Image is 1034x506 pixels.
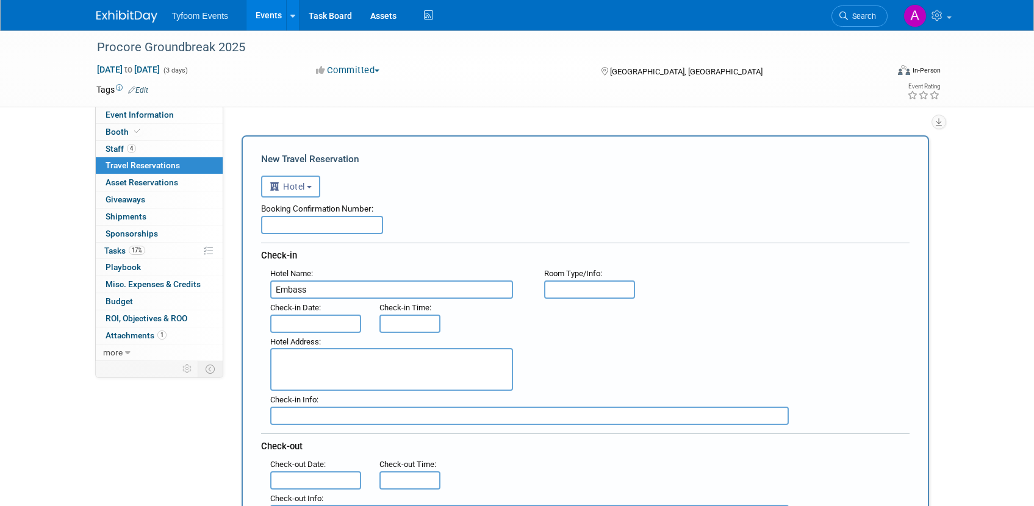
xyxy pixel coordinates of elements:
a: Attachments1 [96,327,223,344]
a: Search [831,5,888,27]
i: Booth reservation complete [134,128,140,135]
span: Check-out [261,441,303,452]
a: Edit [128,86,148,94]
span: Tasks [104,246,145,255]
span: Booth [106,127,143,137]
span: [GEOGRAPHIC_DATA], [GEOGRAPHIC_DATA] [610,67,763,76]
a: Event Information [96,107,223,123]
a: Shipments [96,208,223,225]
small: : [270,395,318,404]
small: : [544,269,602,278]
span: to [123,65,134,74]
td: Tags [96,84,148,96]
span: 4 [127,144,136,153]
span: Check-out Time [379,460,434,469]
a: Booth [96,124,223,140]
small: : [270,337,321,346]
div: Booking Confirmation Number: [261,198,910,216]
span: Misc. Expenses & Credits [106,279,201,289]
span: Check-in Info [270,395,317,404]
td: Personalize Event Tab Strip [177,361,198,377]
span: Search [848,12,876,21]
a: Travel Reservations [96,157,223,174]
a: Sponsorships [96,226,223,242]
td: Toggle Event Tabs [198,361,223,377]
a: Tasks17% [96,243,223,259]
span: Staff [106,144,136,154]
span: Event Information [106,110,174,119]
small: : [379,460,436,469]
span: more [103,347,123,357]
div: In-Person [912,66,941,75]
span: ROI, Objectives & ROO [106,313,187,323]
div: Event Rating [907,84,940,90]
a: Budget [96,293,223,310]
span: Check-out Info [270,494,321,503]
span: Check-in [261,250,297,261]
img: Angie Nichols [903,4,927,27]
a: more [96,344,223,361]
span: 17% [129,246,145,255]
span: Budget [106,296,133,306]
a: ROI, Objectives & ROO [96,310,223,327]
span: Playbook [106,262,141,272]
div: Event Format [816,63,941,82]
span: Attachments [106,330,167,340]
span: Asset Reservations [106,177,178,187]
img: Format-Inperson.png [898,65,910,75]
span: Hotel Address [270,337,319,346]
span: Travel Reservations [106,160,180,170]
span: Sponsorships [106,229,158,238]
a: Playbook [96,259,223,276]
small: : [270,494,323,503]
small: : [270,460,326,469]
span: (3 days) [162,66,188,74]
a: Giveaways [96,191,223,208]
span: Check-out Date [270,460,324,469]
div: New Travel Reservation [261,152,910,166]
small: : [379,303,431,312]
a: Staff4 [96,141,223,157]
button: Hotel [261,176,321,198]
span: Giveaways [106,194,145,204]
span: 1 [157,330,167,340]
a: Asset Reservations [96,174,223,191]
span: Check-in Date [270,303,319,312]
div: Procore Groundbreak 2025 [93,37,869,59]
span: [DATE] [DATE] [96,64,160,75]
span: Tyfoom Events [172,11,229,21]
button: Committed [312,64,384,77]
span: Room Type/Info [544,269,600,278]
a: Misc. Expenses & Credits [96,276,223,293]
img: ExhibitDay [96,10,157,23]
span: Check-in Time [379,303,429,312]
span: Hotel Name [270,269,311,278]
body: Rich Text Area. Press ALT-0 for help. [7,5,631,18]
span: Shipments [106,212,146,221]
small: : [270,303,321,312]
span: Hotel [270,182,305,191]
small: : [270,269,313,278]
